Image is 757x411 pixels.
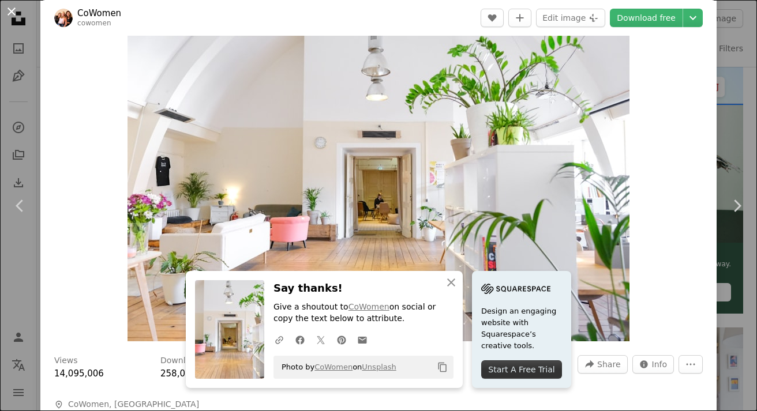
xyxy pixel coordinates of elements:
span: Info [652,356,668,373]
button: Share this image [578,355,627,374]
span: 258,028 [160,368,196,379]
span: CoWomen, [GEOGRAPHIC_DATA] [68,399,199,410]
h3: Views [54,355,78,367]
a: Download free [610,9,683,27]
button: Copy to clipboard [433,357,452,377]
button: Zoom in on this image [128,7,629,341]
a: Share on Facebook [290,328,310,351]
button: Edit image [536,9,605,27]
button: More Actions [679,355,703,374]
a: Share on Twitter [310,328,331,351]
h3: Downloads [160,355,205,367]
a: CoWomen [77,7,121,19]
button: Add to Collection [508,9,531,27]
a: cowomen [77,19,111,27]
a: Share on Pinterest [331,328,352,351]
span: Design an engaging website with Squarespace’s creative tools. [481,306,562,352]
h3: Say thanks! [273,280,454,297]
a: CoWomen [314,363,353,371]
img: Go to CoWomen's profile [54,9,73,27]
div: Start A Free Trial [481,360,562,379]
p: Give a shoutout to on social or copy the text below to attribute. [273,301,454,325]
a: Design an engaging website with Squarespace’s creative tools.Start A Free Trial [472,271,571,388]
span: Share [597,356,620,373]
button: Like [481,9,504,27]
img: white living room [128,7,629,341]
button: Choose download size [683,9,703,27]
span: 14,095,006 [54,368,104,379]
span: Photo by on [276,358,396,376]
img: file-1705255347840-230a6ab5bca9image [481,280,550,297]
a: Next [717,150,757,261]
a: CoWomen [348,302,389,311]
button: Stats about this image [632,355,674,374]
a: Share over email [352,328,373,351]
a: Unsplash [362,363,396,371]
